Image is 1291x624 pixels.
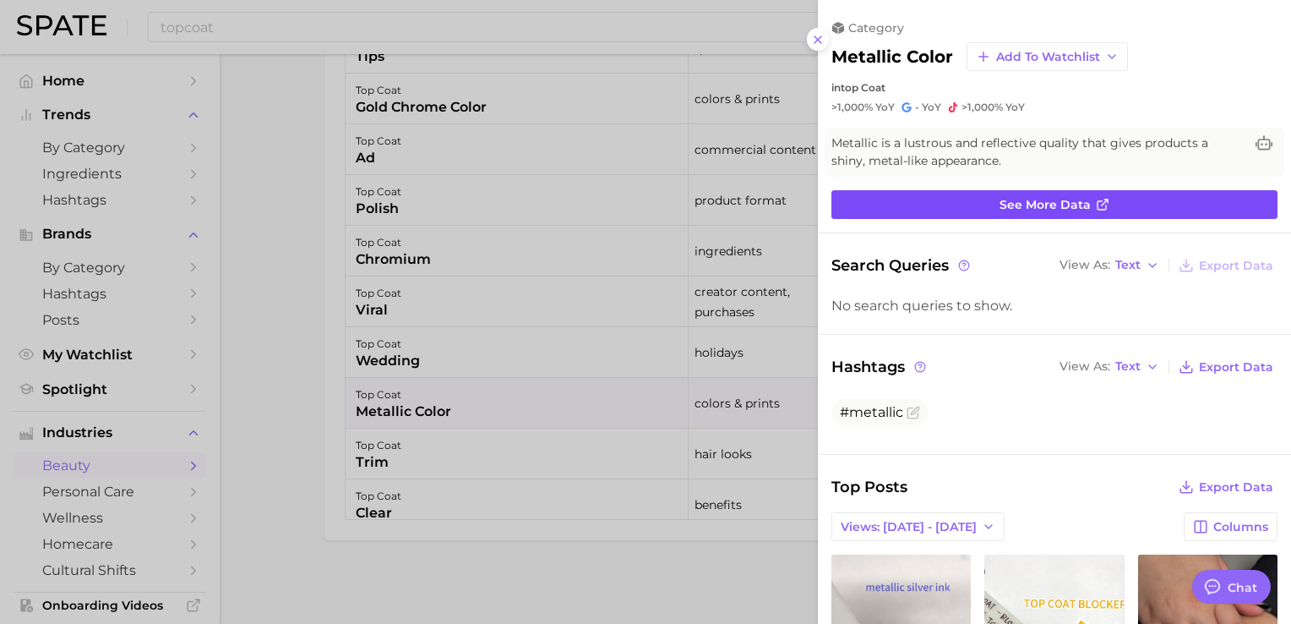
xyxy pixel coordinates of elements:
span: YoY [875,101,895,114]
span: - [915,101,919,113]
button: Export Data [1174,355,1277,379]
span: >1,000% [831,101,873,113]
span: YoY [1005,101,1025,114]
span: Export Data [1199,259,1273,273]
span: View As [1059,260,1110,270]
span: Export Data [1199,480,1273,495]
span: Metallic is a lustrous and reflective quality that gives products a shiny, metal-like appearance. [831,134,1244,170]
span: Views: [DATE] - [DATE] [841,520,977,534]
a: See more data [831,190,1277,219]
span: Export Data [1199,360,1273,375]
button: View AsText [1055,356,1163,378]
span: Hashtags [831,355,929,379]
span: Text [1115,362,1141,371]
button: Export Data [1174,475,1277,499]
div: No search queries to show. [831,298,1277,314]
button: Columns [1184,512,1277,541]
button: Export Data [1174,254,1277,277]
span: Top Posts [831,475,907,499]
span: top coat [841,81,885,94]
button: Views: [DATE] - [DATE] [831,512,1005,541]
button: View AsText [1055,255,1163,276]
span: View As [1059,362,1110,371]
button: Flag as miscategorized or irrelevant [907,406,920,419]
span: Columns [1213,520,1268,534]
span: Add to Watchlist [996,50,1100,64]
span: Text [1115,260,1141,270]
span: See more data [1000,198,1091,212]
button: Add to Watchlist [967,42,1128,71]
div: in [831,81,1277,94]
span: Search Queries [831,254,972,277]
span: >1,000% [961,101,1003,113]
span: YoY [922,101,941,114]
span: #metallic [840,404,903,420]
h2: metallic color [831,47,953,67]
span: category [848,20,904,36]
